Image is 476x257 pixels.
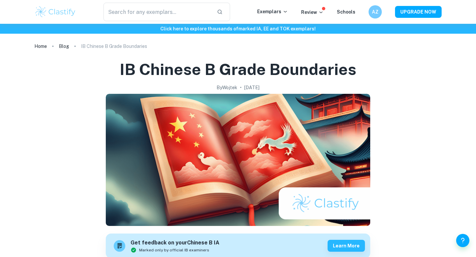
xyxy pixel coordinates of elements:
[395,6,442,18] button: UPGRADE NOW
[34,42,47,51] a: Home
[217,84,237,91] h2: By Wojtek
[1,25,475,32] h6: Click here to explore thousands of marked IA, EE and TOK exemplars !
[106,94,370,226] img: IB Chinese B Grade Boundaries cover image
[131,239,219,247] h6: Get feedback on your Chinese B IA
[240,84,242,91] p: •
[456,234,469,247] button: Help and Feedback
[244,84,259,91] h2: [DATE]
[257,8,288,15] p: Exemplars
[301,9,324,16] p: Review
[59,42,69,51] a: Blog
[372,8,379,16] h6: AZ
[34,5,76,18] img: Clastify logo
[120,59,356,80] h1: IB Chinese B Grade Boundaries
[81,43,147,50] p: IB Chinese B Grade Boundaries
[139,247,209,253] span: Marked only by official IB examiners
[103,3,212,21] input: Search for any exemplars...
[337,9,355,15] a: Schools
[328,240,365,252] button: Learn more
[369,5,382,18] button: AZ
